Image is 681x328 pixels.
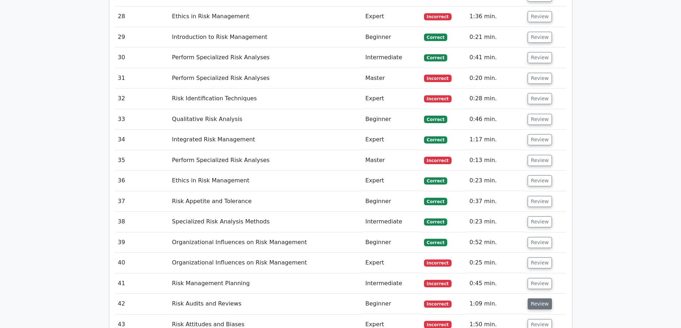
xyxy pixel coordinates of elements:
td: Expert [362,89,421,109]
td: 33 [115,109,169,130]
span: Correct [424,54,447,61]
td: 36 [115,171,169,191]
td: Beginner [362,294,421,314]
button: Review [528,93,552,104]
button: Review [528,52,552,63]
span: Incorrect [424,95,451,102]
td: Specialized Risk Analysis Methods [169,212,362,232]
button: Review [528,298,552,309]
td: Master [362,150,421,171]
td: 41 [115,273,169,294]
span: Correct [424,218,447,226]
td: 32 [115,89,169,109]
td: 31 [115,68,169,89]
td: Organizational Influences on Risk Management [169,253,362,273]
td: 1:36 min. [467,6,525,27]
button: Review [528,134,552,145]
td: Expert [362,130,421,150]
td: Expert [362,6,421,27]
td: 37 [115,191,169,212]
span: Incorrect [424,259,451,267]
td: Intermediate [362,47,421,68]
span: Incorrect [424,75,451,82]
td: 39 [115,232,169,253]
span: Incorrect [424,280,451,287]
td: 0:52 min. [467,232,525,253]
td: 35 [115,150,169,171]
td: 34 [115,130,169,150]
button: Review [528,237,552,248]
td: 42 [115,294,169,314]
td: Intermediate [362,273,421,294]
span: Correct [424,177,447,185]
td: Perform Specialized Risk Analyses [169,47,362,68]
span: Incorrect [424,301,451,308]
td: Intermediate [362,212,421,232]
td: Expert [362,253,421,273]
td: Qualitative Risk Analysis [169,109,362,130]
span: Correct [424,239,447,246]
button: Review [528,32,552,43]
td: Ethics in Risk Management [169,6,362,27]
td: Beginner [362,232,421,253]
span: Incorrect [424,13,451,20]
span: Incorrect [424,157,451,164]
span: Correct [424,116,447,123]
td: Perform Specialized Risk Analyses [169,68,362,89]
td: 0:21 min. [467,27,525,47]
td: 0:23 min. [467,171,525,191]
button: Review [528,257,552,268]
td: Risk Identification Techniques [169,89,362,109]
td: Beginner [362,27,421,47]
td: Integrated Risk Management [169,130,362,150]
td: 0:37 min. [467,191,525,212]
button: Review [528,155,552,166]
td: Ethics in Risk Management [169,171,362,191]
span: Incorrect [424,321,451,328]
button: Review [528,216,552,227]
td: Beginner [362,109,421,130]
td: 38 [115,212,169,232]
td: 30 [115,47,169,68]
td: 0:23 min. [467,212,525,232]
td: 0:13 min. [467,150,525,171]
button: Review [528,73,552,84]
td: 0:46 min. [467,109,525,130]
td: Risk Management Planning [169,273,362,294]
td: 28 [115,6,169,27]
button: Review [528,175,552,186]
td: 0:28 min. [467,89,525,109]
td: Organizational Influences on Risk Management [169,232,362,253]
td: 29 [115,27,169,47]
td: Risk Audits and Reviews [169,294,362,314]
td: 0:45 min. [467,273,525,294]
span: Correct [424,198,447,205]
td: 1:09 min. [467,294,525,314]
td: Beginner [362,191,421,212]
button: Review [528,196,552,207]
button: Review [528,114,552,125]
td: 1:17 min. [467,130,525,150]
button: Review [528,278,552,289]
td: Expert [362,171,421,191]
span: Correct [424,136,447,143]
td: 40 [115,253,169,273]
td: 0:41 min. [467,47,525,68]
td: 0:25 min. [467,253,525,273]
td: 0:20 min. [467,68,525,89]
span: Correct [424,34,447,41]
td: Master [362,68,421,89]
td: Perform Specialized Risk Analyses [169,150,362,171]
button: Review [528,11,552,22]
td: Risk Appetite and Tolerance [169,191,362,212]
td: Introduction to Risk Management [169,27,362,47]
